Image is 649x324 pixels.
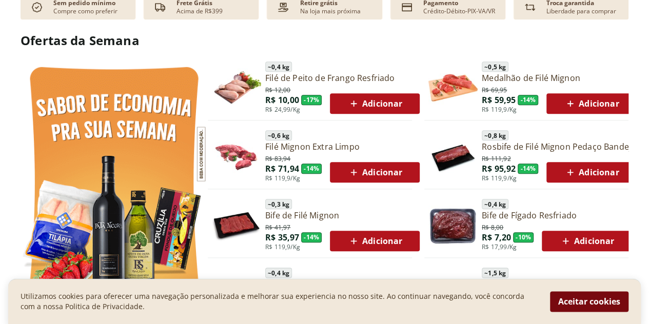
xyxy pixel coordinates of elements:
span: Adicionar [564,166,619,178]
img: Filé de Peito de Frango Resfriado [212,63,261,112]
span: R$ 59,95 [482,94,516,106]
button: Adicionar [330,231,420,251]
span: R$ 41,97 [265,221,290,232]
h2: Ofertas da Semana [21,32,628,49]
span: - 14 % [301,164,322,174]
span: - 14 % [518,95,538,105]
span: ~ 0,5 kg [482,62,508,72]
span: - 14 % [301,232,322,242]
p: Liberdade para comprar [546,7,616,15]
span: Adicionar [347,97,402,110]
span: ~ 0,6 kg [265,130,292,140]
span: Adicionar [559,235,614,247]
a: Filé de Peito de Frango Resfriado [265,72,420,84]
img: Principal [212,269,261,318]
a: Bife de Filé Mignon [265,210,420,221]
span: R$ 111,92 [482,153,510,163]
a: Rosbife de Filé Mignon Pedaço Bandeja [482,141,636,152]
span: R$ 17,99/Kg [482,243,517,251]
a: Filé Mignon Extra Limpo [265,141,420,152]
span: R$ 12,00 [265,84,290,94]
span: R$ 24,99/Kg [265,106,300,114]
span: ~ 0,3 kg [265,199,292,209]
img: Principal [428,132,478,181]
button: Adicionar [330,162,420,183]
span: - 17 % [301,95,322,105]
p: Crédito-Débito-PIX-VA/VR [423,7,495,15]
span: R$ 119,9/Kg [482,106,517,114]
button: Adicionar [542,231,632,251]
span: R$ 71,94 [265,163,299,174]
span: Adicionar [347,235,402,247]
span: R$ 7,20 [482,232,511,243]
span: Adicionar [347,166,402,178]
button: Aceitar cookies [550,291,628,312]
span: - 10 % [513,232,534,242]
a: Medalhão de Filé Mignon [482,72,636,84]
button: Adicionar [546,93,636,114]
span: R$ 83,94 [265,153,290,163]
span: R$ 119,9/Kg [265,243,300,251]
img: Ver todos [21,57,208,307]
span: R$ 10,00 [265,94,299,106]
p: Na loja mais próxima [300,7,360,15]
span: R$ 69,95 [482,84,507,94]
a: Bife de Fígado Resfriado [482,210,632,221]
p: Utilizamos cookies para oferecer uma navegação personalizada e melhorar sua experiencia no nosso ... [21,291,538,312]
span: R$ 95,92 [482,163,516,174]
span: ~ 0,4 kg [482,199,508,209]
button: Adicionar [546,162,636,183]
span: Adicionar [564,97,619,110]
img: Principal [428,269,478,318]
span: ~ 0,8 kg [482,130,508,140]
span: R$ 119,9/Kg [482,174,517,183]
img: Bife de Fígado Resfriado [428,200,478,250]
img: Principal [212,200,261,250]
img: Filé Mignon Extra Limpo [212,132,261,181]
p: Compre como preferir [53,7,117,15]
span: ~ 0,4 kg [265,268,292,278]
span: - 14 % [518,164,538,174]
span: R$ 35,97 [265,232,299,243]
p: Acima de R$399 [176,7,223,15]
span: ~ 1,5 kg [482,268,508,278]
span: R$ 8,00 [482,221,503,232]
span: R$ 119,9/Kg [265,174,300,183]
span: ~ 0,4 kg [265,62,292,72]
button: Adicionar [330,93,420,114]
